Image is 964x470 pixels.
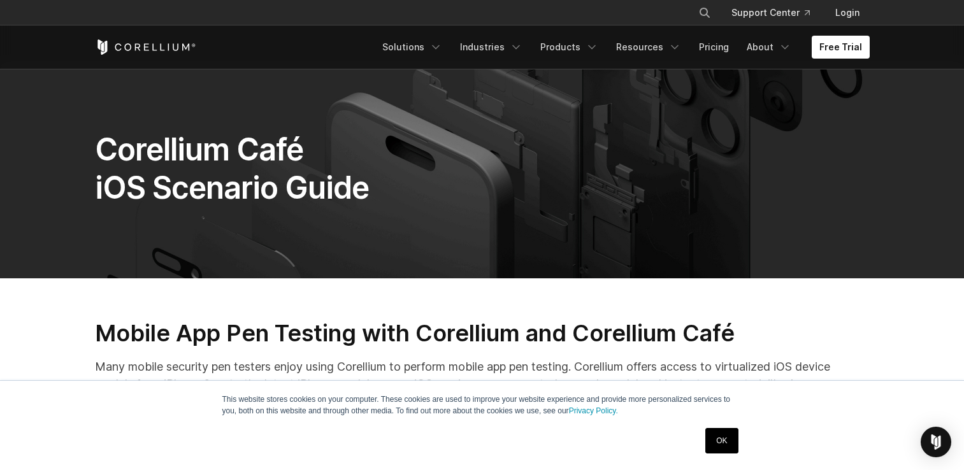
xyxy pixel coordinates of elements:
a: Products [533,36,606,59]
a: Support Center [721,1,820,24]
a: Privacy Policy. [569,406,618,415]
div: Navigation Menu [375,36,870,59]
a: Industries [452,36,530,59]
div: Navigation Menu [683,1,870,24]
a: OK [705,428,738,453]
h2: Mobile App Pen Testing with Corellium and Corellium Café [95,319,870,348]
a: Login [825,1,870,24]
a: Free Trial [812,36,870,59]
a: About [739,36,799,59]
button: Search [693,1,716,24]
span: Corellium Café iOS Scenario Guide [95,131,370,206]
a: Solutions [375,36,450,59]
p: This website stores cookies on your computer. These cookies are used to improve your website expe... [222,394,742,417]
p: Many mobile security pen testers enjoy using Corellium to perform mobile app pen testing. Corelli... [95,358,870,409]
a: Pricing [691,36,737,59]
div: Open Intercom Messenger [921,427,951,457]
a: Resources [608,36,689,59]
a: Corellium Home [95,39,196,55]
